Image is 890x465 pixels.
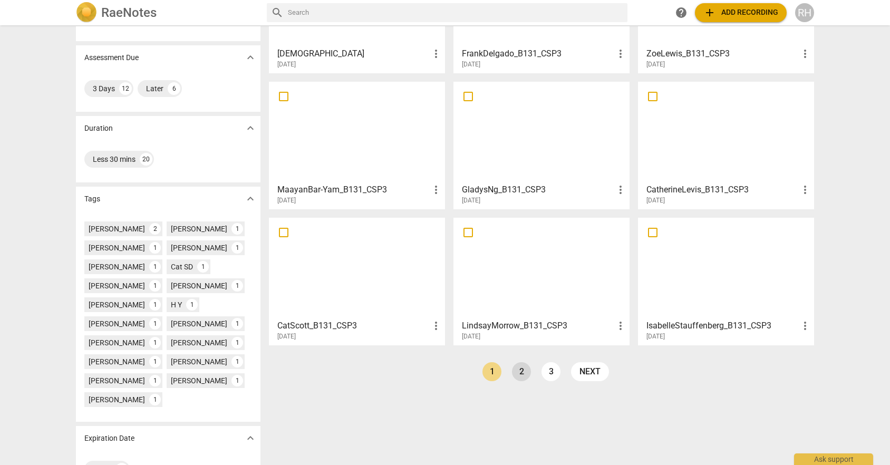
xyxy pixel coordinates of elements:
[149,261,161,273] div: 1
[273,85,441,205] a: MaayanBar-Yam_B131_CSP3[DATE]
[273,221,441,341] a: CatScott_B131_CSP3[DATE]
[457,85,626,205] a: GladysNg_B131_CSP3[DATE]
[277,183,430,196] h3: MaayanBar-Yam_B131_CSP3
[149,375,161,386] div: 1
[84,193,100,205] p: Tags
[149,337,161,348] div: 1
[89,356,145,367] div: [PERSON_NAME]
[89,280,145,291] div: [PERSON_NAME]
[84,433,134,444] p: Expiration Date
[799,47,811,60] span: more_vert
[89,375,145,386] div: [PERSON_NAME]
[243,430,258,446] button: Show more
[695,3,787,22] button: Upload
[462,196,480,205] span: [DATE]
[149,223,161,235] div: 2
[171,299,182,310] div: H Y
[76,2,258,23] a: LogoRaeNotes
[614,319,627,332] span: more_vert
[642,221,810,341] a: IsabelleStauffenberg_B131_CSP3[DATE]
[799,319,811,332] span: more_vert
[171,337,227,348] div: [PERSON_NAME]
[646,60,665,69] span: [DATE]
[243,50,258,65] button: Show more
[231,356,243,367] div: 1
[462,60,480,69] span: [DATE]
[672,3,691,22] a: Help
[89,394,145,405] div: [PERSON_NAME]
[171,318,227,329] div: [PERSON_NAME]
[84,52,139,63] p: Assessment Due
[171,280,227,291] div: [PERSON_NAME]
[149,280,161,292] div: 1
[703,6,716,19] span: add
[119,82,132,95] div: 12
[703,6,778,19] span: Add recording
[277,60,296,69] span: [DATE]
[244,432,257,444] span: expand_more
[795,3,814,22] button: RH
[277,196,296,205] span: [DATE]
[244,51,257,64] span: expand_more
[646,319,799,332] h3: IsabelleStauffenberg_B131_CSP3
[89,299,145,310] div: [PERSON_NAME]
[231,242,243,254] div: 1
[197,261,209,273] div: 1
[614,47,627,60] span: more_vert
[84,123,113,134] p: Duration
[430,319,442,332] span: more_vert
[76,2,97,23] img: Logo
[231,318,243,330] div: 1
[171,224,227,234] div: [PERSON_NAME]
[146,83,163,94] div: Later
[89,224,145,234] div: [PERSON_NAME]
[244,192,257,205] span: expand_more
[642,85,810,205] a: CatherineLevis_B131_CSP3[DATE]
[231,375,243,386] div: 1
[271,6,284,19] span: search
[140,153,152,166] div: 20
[149,318,161,330] div: 1
[571,362,609,381] a: next
[89,318,145,329] div: [PERSON_NAME]
[89,337,145,348] div: [PERSON_NAME]
[675,6,688,19] span: help
[277,319,430,332] h3: CatScott_B131_CSP3
[149,356,161,367] div: 1
[101,5,157,20] h2: RaeNotes
[646,183,799,196] h3: CatherineLevis_B131_CSP3
[93,154,136,164] div: Less 30 mins
[231,223,243,235] div: 1
[462,183,614,196] h3: GladysNg_B131_CSP3
[244,122,257,134] span: expand_more
[171,261,193,272] div: Cat SD
[462,47,614,60] h3: FrankDelgado_B131_CSP3
[149,394,161,405] div: 1
[541,362,560,381] a: Page 3
[799,183,811,196] span: more_vert
[794,453,873,465] div: Ask support
[430,47,442,60] span: more_vert
[277,332,296,341] span: [DATE]
[614,183,627,196] span: more_vert
[89,243,145,253] div: [PERSON_NAME]
[430,183,442,196] span: more_vert
[646,332,665,341] span: [DATE]
[512,362,531,381] a: Page 2
[482,362,501,381] a: Page 1 is your current page
[231,280,243,292] div: 1
[168,82,180,95] div: 6
[646,196,665,205] span: [DATE]
[149,299,161,311] div: 1
[457,221,626,341] a: LindsayMorrow_B131_CSP3[DATE]
[288,4,623,21] input: Search
[171,243,227,253] div: [PERSON_NAME]
[186,299,198,311] div: 1
[93,83,115,94] div: 3 Days
[171,356,227,367] div: [PERSON_NAME]
[462,319,614,332] h3: LindsayMorrow_B131_CSP3
[646,47,799,60] h3: ZoeLewis_B131_CSP3
[462,332,480,341] span: [DATE]
[231,337,243,348] div: 1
